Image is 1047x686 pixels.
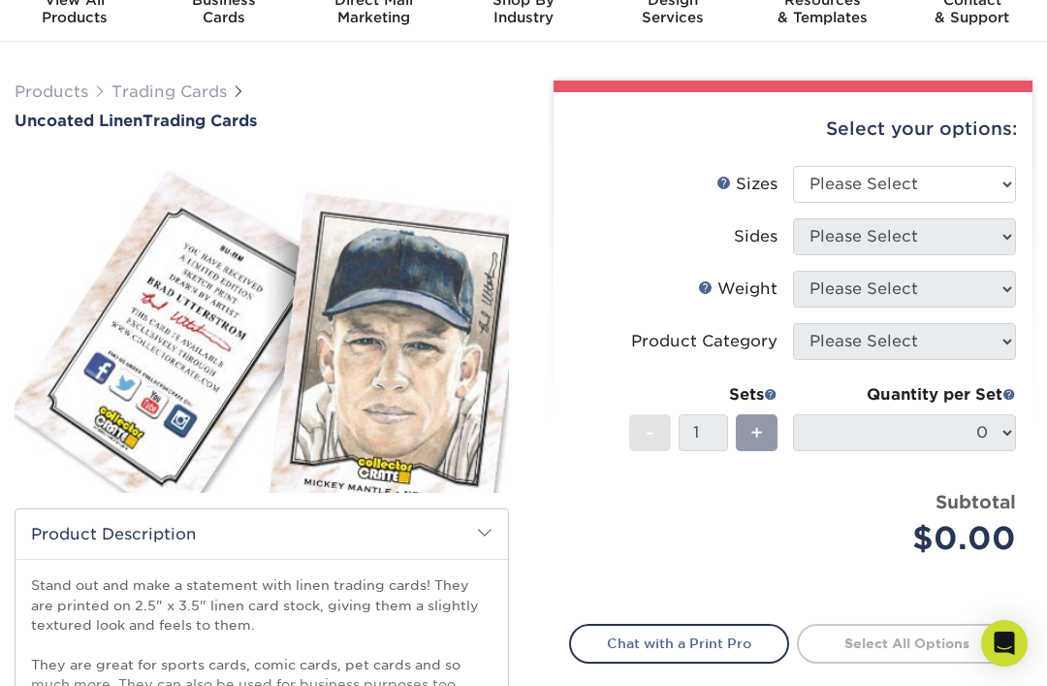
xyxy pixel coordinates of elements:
[750,418,763,447] span: +
[15,112,143,130] span: Uncoated Linen
[734,225,777,248] div: Sides
[631,330,777,353] div: Product Category
[629,383,777,407] div: Sets
[569,624,789,663] a: Chat with a Print Pro
[716,173,777,196] div: Sizes
[15,112,509,130] a: Uncoated LinenTrading Cards
[15,152,509,495] img: Uncoated Linen 01
[698,278,777,301] div: Weight
[16,509,508,559] h2: Product Description
[15,82,88,101] a: Products
[569,92,1017,166] div: Select your options:
[111,82,227,101] a: Trading Cards
[793,383,1016,407] div: Quantity per Set
[808,515,1016,562] div: $0.00
[646,418,654,447] span: -
[797,624,1017,663] a: Select All Options
[981,620,1028,667] div: Open Intercom Messenger
[936,491,1016,512] strong: Subtotal
[15,112,509,130] h1: Trading Cards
